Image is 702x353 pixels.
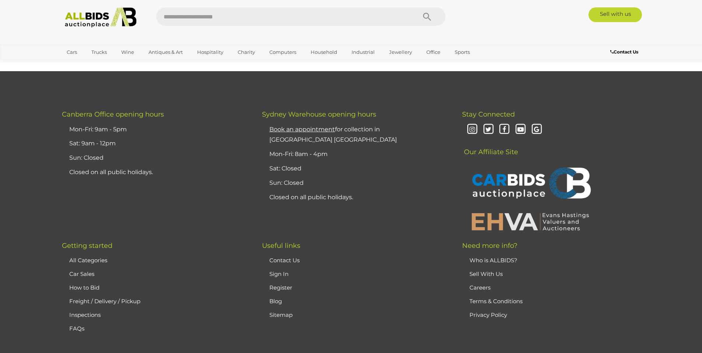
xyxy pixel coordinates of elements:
b: Contact Us [610,49,638,55]
li: Sat: Closed [268,162,444,176]
span: Canberra Office opening hours [62,110,164,118]
u: Book an appointment [269,126,335,133]
span: Getting started [62,242,112,250]
span: Stay Connected [462,110,515,118]
a: Antiques & Art [144,46,188,58]
li: Mon-Fri: 8am - 4pm [268,147,444,162]
a: Book an appointmentfor collection in [GEOGRAPHIC_DATA] [GEOGRAPHIC_DATA] [269,126,397,143]
a: Industrial [347,46,380,58]
li: Sat: 9am - 12pm [67,136,244,151]
a: How to Bid [69,284,99,291]
i: Youtube [514,123,527,136]
a: Sell with us [589,7,642,22]
a: Charity [233,46,260,58]
a: Trucks [87,46,112,58]
a: Sitemap [269,311,293,318]
a: Terms & Conditions [469,298,523,305]
li: Mon-Fri: 9am - 5pm [67,122,244,137]
img: Allbids.com.au [61,7,141,28]
a: Office [422,46,445,58]
i: Instagram [466,123,479,136]
li: Sun: Closed [268,176,444,190]
a: All Categories [69,257,107,264]
a: FAQs [69,325,84,332]
span: Our Affiliate Site [462,137,518,156]
a: Privacy Policy [469,311,507,318]
a: Contact Us [269,257,300,264]
a: Careers [469,284,490,291]
a: Car Sales [69,270,94,277]
a: Jewellery [384,46,417,58]
a: Sell With Us [469,270,503,277]
a: Cars [62,46,82,58]
a: Hospitality [192,46,228,58]
li: Sun: Closed [67,151,244,165]
button: Search [409,7,446,26]
a: Household [306,46,342,58]
img: CARBIDS Auctionplace [468,160,593,208]
a: Sports [450,46,475,58]
a: Who is ALLBIDS? [469,257,517,264]
span: Useful links [262,242,300,250]
a: Inspections [69,311,101,318]
a: Blog [269,298,282,305]
i: Google [530,123,543,136]
i: Facebook [498,123,511,136]
li: Closed on all public holidays. [67,165,244,180]
a: Register [269,284,292,291]
a: Sign In [269,270,289,277]
a: Computers [265,46,301,58]
a: Wine [116,46,139,58]
li: Closed on all public holidays. [268,190,444,205]
span: Sydney Warehouse opening hours [262,110,376,118]
i: Twitter [482,123,495,136]
a: [GEOGRAPHIC_DATA] [62,58,124,70]
a: Contact Us [610,48,640,56]
span: Need more info? [462,242,517,250]
img: EHVA | Evans Hastings Valuers and Auctioneers [468,212,593,231]
a: Freight / Delivery / Pickup [69,298,140,305]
